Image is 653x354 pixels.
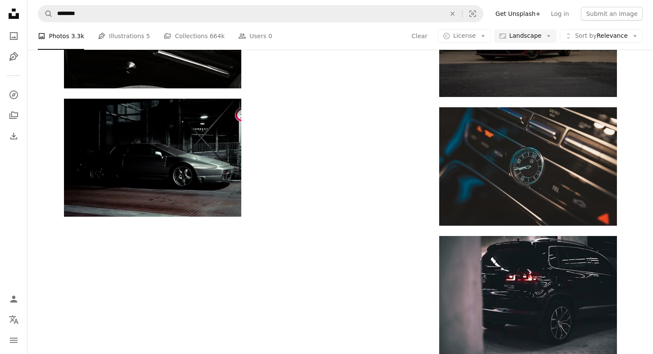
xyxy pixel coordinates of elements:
span: License [453,32,476,39]
a: Collections [5,107,22,124]
button: Clear [411,29,428,43]
a: Download History [5,127,22,145]
button: Menu [5,332,22,349]
img: gray coupe [64,99,241,217]
span: 5 [146,31,150,41]
span: Relevance [575,32,628,40]
button: Landscape [494,29,556,43]
a: Home — Unsplash [5,5,22,24]
a: Log in / Sign up [5,290,22,308]
button: Visual search [462,6,483,22]
button: Sort byRelevance [560,29,643,43]
button: License [438,29,491,43]
button: Submit an image [581,7,643,21]
img: black car stereo turned on at 7 [439,107,617,225]
a: Collections 664k [164,22,225,50]
span: 664k [210,31,225,41]
a: black SUV [439,291,617,299]
button: Language [5,311,22,328]
a: Illustrations [5,48,22,65]
a: gray coupe [64,154,241,161]
button: Search Unsplash [38,6,53,22]
form: Find visuals sitewide [38,5,483,22]
a: Illustrations 5 [98,22,150,50]
a: Photos [5,27,22,45]
span: 0 [268,31,272,41]
span: Landscape [509,32,541,40]
a: Users 0 [238,22,272,50]
img: black SUV [439,236,617,354]
span: Sort by [575,32,596,39]
a: Explore [5,86,22,103]
a: black car stereo turned on at 7 [439,163,617,170]
a: Log in [546,7,574,21]
a: Get Unsplash+ [490,7,546,21]
button: Clear [443,6,462,22]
